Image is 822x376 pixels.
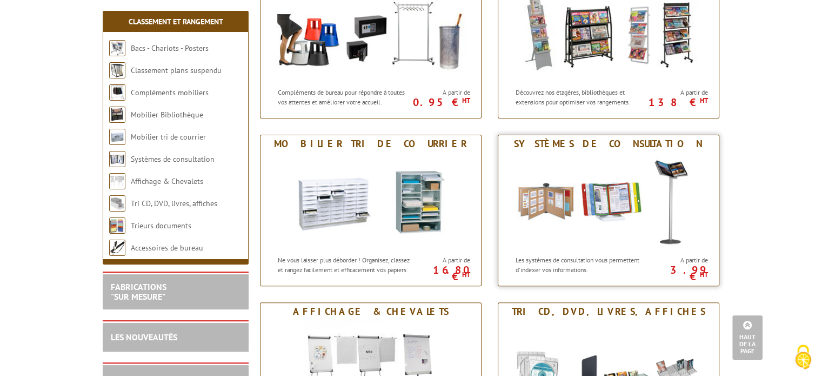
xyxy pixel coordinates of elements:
img: Classement plans suspendu [109,62,125,78]
p: 138 € [647,99,707,105]
a: Haut de la page [732,315,763,360]
img: Trieurs documents [109,217,125,234]
a: Accessoires de bureau [131,243,203,253]
sup: HT [699,96,707,105]
a: Tri CD, DVD, livres, affiches [131,199,217,208]
p: 3.99 € [647,267,707,280]
img: Mobilier Bibliothèque [109,107,125,123]
a: Trieurs documents [131,221,191,230]
a: Classement plans suspendu [131,65,222,75]
a: Systèmes de consultation Systèmes de consultation Les systèmes de consultation vous permettent d'... [498,135,719,286]
a: Affichage & Chevalets [131,176,203,186]
div: Mobilier tri de courrier [263,138,478,150]
a: Bacs - Chariots - Posters [131,43,209,53]
img: Tri CD, DVD, livres, affiches [109,195,125,212]
button: Cookies (fenêtre modale) [784,339,822,376]
a: LES NOUVEAUTÉS [111,332,177,342]
span: A partir de [415,256,470,265]
sup: HT [699,270,707,279]
p: 0.95 € [409,99,470,105]
div: Affichage & Chevalets [263,306,478,318]
span: A partir de [652,88,707,97]
sup: HT [462,96,470,105]
img: Systèmes de consultation [109,151,125,167]
a: Systèmes de consultation [131,154,215,164]
a: FABRICATIONS"Sur Mesure" [111,281,166,302]
p: 16.80 € [409,267,470,280]
img: Mobilier tri de courrier [109,129,125,145]
p: Découvrez nos étagères, bibliothèques et extensions pour optimiser vos rangements. [516,88,650,106]
p: Ne vous laisser plus déborder ! Organisez, classez et rangez facilement et efficacement vos papie... [278,255,412,283]
a: Classement et Rangement [129,17,223,27]
p: Les systèmes de consultation vous permettent d'indexer vos informations. [516,255,650,274]
img: Compléments mobiliers [109,84,125,101]
img: Affichage & Chevalets [109,173,125,189]
div: Systèmes de consultation [501,138,716,150]
p: Compléments de bureau pour répondre à toutes vos attentes et améliorer votre accueil. [278,88,412,106]
a: Mobilier Bibliothèque [131,110,203,120]
span: A partir de [415,88,470,97]
img: Bacs - Chariots - Posters [109,40,125,56]
img: Mobilier tri de courrier [271,153,471,250]
a: Compléments mobiliers [131,88,209,97]
img: Systèmes de consultation [509,153,709,250]
span: A partir de [652,256,707,265]
a: Mobilier tri de courrier Mobilier tri de courrier Ne vous laisser plus déborder ! Organisez, clas... [260,135,482,286]
img: Accessoires de bureau [109,240,125,256]
div: Tri CD, DVD, livres, affiches [501,306,716,318]
sup: HT [462,270,470,279]
a: Mobilier tri de courrier [131,132,206,142]
img: Cookies (fenêtre modale) [790,344,817,371]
